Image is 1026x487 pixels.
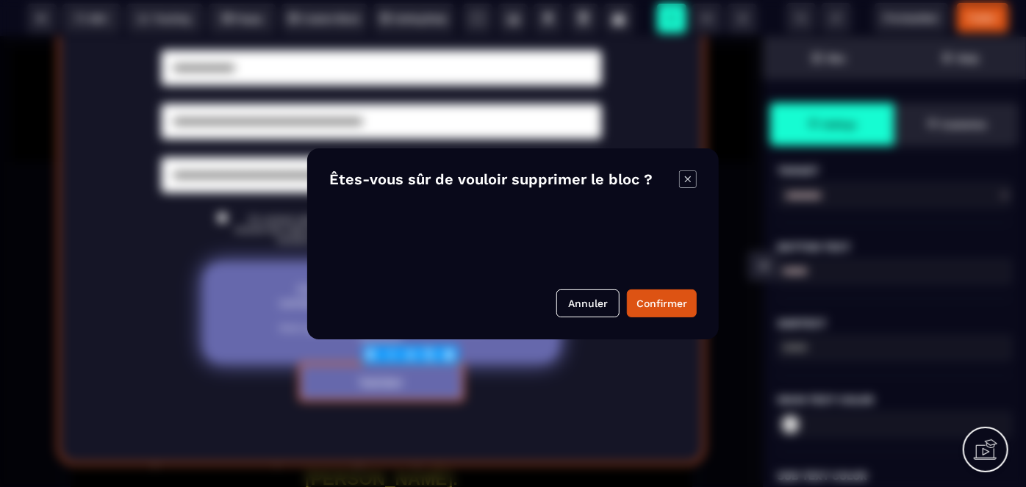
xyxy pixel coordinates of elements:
[329,170,679,188] h4: Êtes-vous sûr de vouloir supprimer le bloc ?
[627,289,697,317] button: Confirmer
[556,289,620,317] button: Annuler
[298,326,464,365] button: Valider
[233,178,548,209] label: En cochant cette case je reconnais que mes données sont utilisées pour recevoir des mails de la p...
[204,226,559,326] button: Cliquez ici pour recevoir vos conseils personnalisés selon votre profilAinsi que des conseils pou...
